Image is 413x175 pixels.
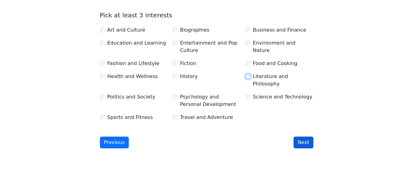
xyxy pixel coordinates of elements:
[100,137,129,148] button: Previous
[107,73,158,80] label: Health and Wellness
[107,39,166,47] label: Education and Learning
[107,114,153,121] label: Sports and Fitness
[100,11,173,19] label: Pick at least 3 interests
[253,93,312,101] label: Science and Technology
[180,73,198,80] label: History
[107,60,159,67] label: Fashion and Lifestyle
[253,60,297,67] label: Food and Cooking
[107,26,145,34] label: Art and Culture
[180,60,196,67] label: Fiction
[253,73,313,88] label: Literature and Philosophy
[180,114,233,121] label: Travel and Adventure
[180,93,240,108] label: Psychology and Personal Development
[107,93,155,101] label: Politics and Society
[294,137,313,148] button: Next
[180,26,209,34] label: Biographies
[253,39,313,54] label: Environment and Nature
[253,26,306,34] label: Business and Finance
[180,39,240,54] label: Entertainment and Pop Culture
